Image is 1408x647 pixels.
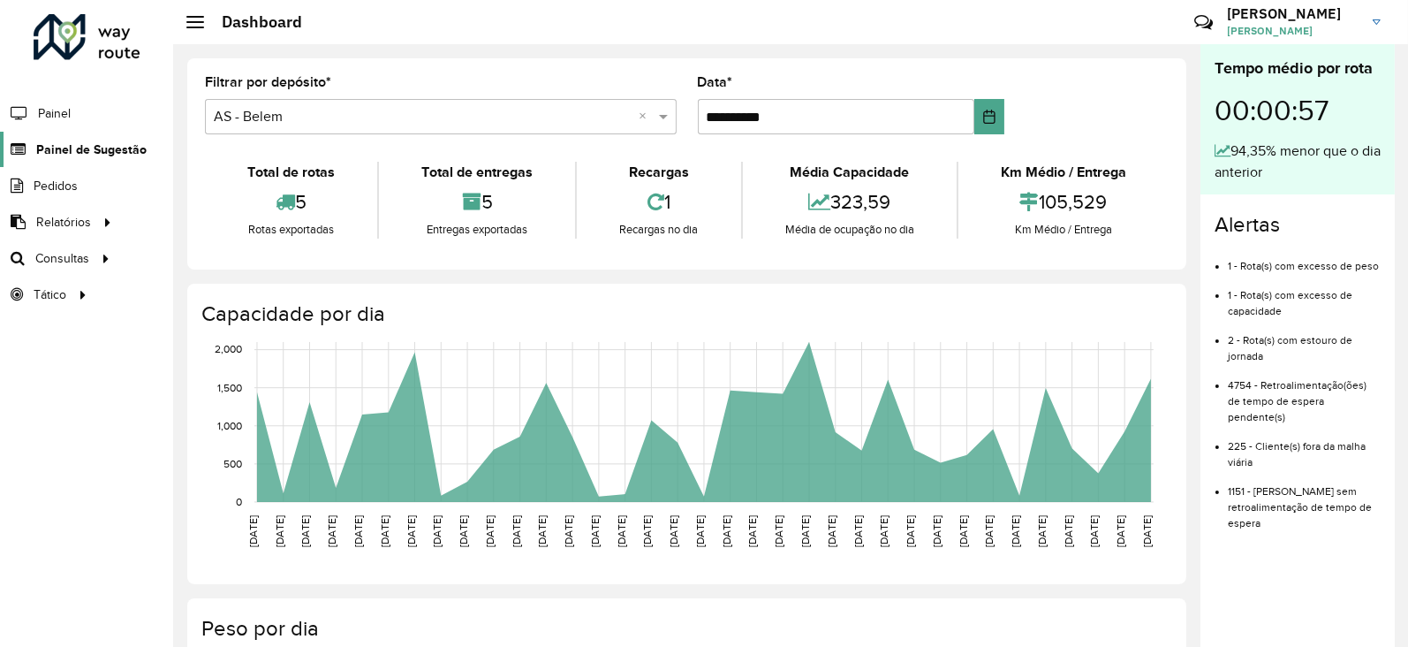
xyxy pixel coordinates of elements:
text: [DATE] [721,515,732,547]
h2: Dashboard [204,12,302,32]
h3: [PERSON_NAME] [1227,5,1359,22]
text: 2,000 [215,344,242,355]
text: [DATE] [905,515,916,547]
label: Filtrar por depósito [205,72,331,93]
text: [DATE] [352,515,364,547]
span: Painel de Sugestão [36,141,147,159]
text: [DATE] [431,515,443,547]
div: 5 [209,183,373,221]
text: [DATE] [405,515,417,547]
text: 1,000 [217,420,242,431]
text: [DATE] [563,515,574,547]
a: Contato Rápido [1185,4,1223,42]
div: Tempo médio por rota [1215,57,1381,80]
text: [DATE] [458,515,469,547]
div: 323,59 [747,183,952,221]
text: [DATE] [1141,515,1153,547]
div: 105,529 [963,183,1164,221]
text: [DATE] [1063,515,1074,547]
text: 500 [223,458,242,469]
li: 4754 - Retroalimentação(ões) de tempo de espera pendente(s) [1228,364,1381,425]
div: Km Médio / Entrega [963,221,1164,239]
h4: Peso por dia [201,616,1169,642]
div: Média de ocupação no dia [747,221,952,239]
text: [DATE] [983,515,995,547]
span: Tático [34,285,66,304]
text: [DATE] [773,515,784,547]
li: 1 - Rota(s) com excesso de peso [1228,245,1381,274]
label: Data [698,72,733,93]
li: 1151 - [PERSON_NAME] sem retroalimentação de tempo de espera [1228,470,1381,531]
text: [DATE] [826,515,837,547]
text: [DATE] [536,515,548,547]
text: [DATE] [1115,515,1126,547]
span: Pedidos [34,177,78,195]
div: Total de entregas [383,162,571,183]
text: [DATE] [694,515,706,547]
text: [DATE] [852,515,864,547]
h4: Capacidade por dia [201,301,1169,327]
text: [DATE] [379,515,390,547]
li: 2 - Rota(s) com estouro de jornada [1228,319,1381,364]
span: [PERSON_NAME] [1227,23,1359,39]
div: Rotas exportadas [209,221,373,239]
text: [DATE] [1088,515,1100,547]
text: [DATE] [589,515,601,547]
span: Painel [38,104,71,123]
text: [DATE] [958,515,969,547]
text: [DATE] [326,515,337,547]
li: 225 - Cliente(s) fora da malha viária [1228,425,1381,470]
text: [DATE] [641,515,653,547]
text: 1,500 [217,382,242,393]
text: [DATE] [247,515,259,547]
span: Consultas [35,249,89,268]
text: [DATE] [668,515,679,547]
div: Média Capacidade [747,162,952,183]
div: Km Médio / Entrega [963,162,1164,183]
text: [DATE] [274,515,285,547]
div: Recargas no dia [581,221,736,239]
text: [DATE] [1036,515,1048,547]
div: Recargas [581,162,736,183]
text: [DATE] [747,515,759,547]
text: [DATE] [1010,515,1021,547]
h4: Alertas [1215,212,1381,238]
div: Entregas exportadas [383,221,571,239]
li: 1 - Rota(s) com excesso de capacidade [1228,274,1381,319]
div: 1 [581,183,736,221]
button: Choose Date [974,99,1004,134]
text: [DATE] [616,515,627,547]
text: [DATE] [511,515,522,547]
text: [DATE] [300,515,312,547]
text: 0 [236,496,242,507]
span: Clear all [640,106,655,127]
div: 94,35% menor que o dia anterior [1215,141,1381,183]
div: Total de rotas [209,162,373,183]
span: Relatórios [36,213,91,232]
text: [DATE] [878,515,889,547]
text: [DATE] [931,515,942,547]
text: [DATE] [484,515,496,547]
div: 5 [383,183,571,221]
text: [DATE] [799,515,811,547]
div: 00:00:57 [1215,80,1381,141]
